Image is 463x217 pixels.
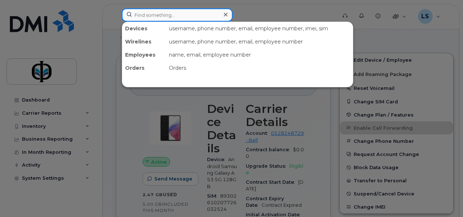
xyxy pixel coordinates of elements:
div: name, email, employee number [166,48,353,61]
div: Employees [122,48,166,61]
div: Devices [122,22,166,35]
div: username, phone number, email, employee number [166,35,353,48]
input: Find something... [122,8,233,22]
div: Orders [122,61,166,75]
div: username, phone number, email, employee number, imei, sim [166,22,353,35]
div: Wirelines [122,35,166,48]
div: Orders [166,61,353,75]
